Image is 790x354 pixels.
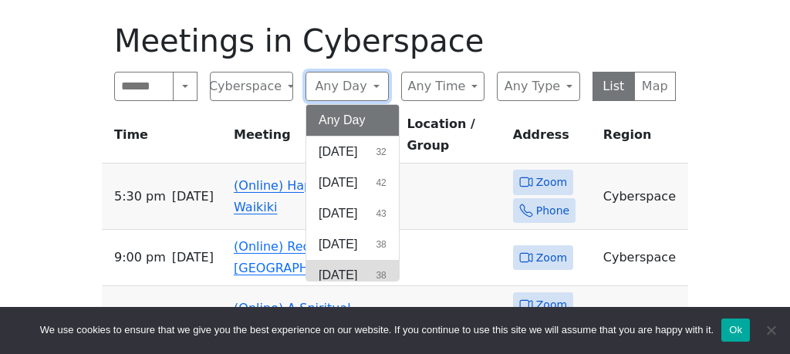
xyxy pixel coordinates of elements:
[234,178,360,214] a: (Online) Happy Hour Waikiki
[319,174,357,192] span: [DATE]
[597,286,688,352] td: Cyberspace
[306,105,399,136] button: Any Day
[114,247,166,268] span: 9:00 PM
[536,248,567,268] span: Zoom
[401,72,484,101] button: Any Time
[376,238,386,251] span: 38 results
[319,143,357,161] span: [DATE]
[597,113,688,164] th: Region
[721,319,750,342] button: Ok
[319,204,357,223] span: [DATE]
[536,173,567,192] span: Zoom
[114,186,166,207] span: 5:30 PM
[400,113,506,164] th: Location / Group
[306,229,399,260] button: [DATE]38 results
[376,268,386,282] span: 38 results
[597,164,688,230] td: Cyberspace
[114,72,174,101] input: Search
[40,322,714,338] span: We use cookies to ensure that we give you the best experience on our website. If you continue to ...
[173,72,197,101] button: Search
[763,322,778,338] span: No
[634,72,677,101] button: Map
[172,186,214,207] span: [DATE]
[306,198,399,229] button: [DATE]43 results
[507,113,597,164] th: Address
[306,167,399,198] button: [DATE]42 results
[536,201,569,221] span: Phone
[319,266,357,285] span: [DATE]
[376,207,386,221] span: 43 results
[592,72,635,101] button: List
[376,145,386,159] span: 32 results
[234,239,363,275] a: (Online) Recovery in [GEOGRAPHIC_DATA]
[306,72,389,101] button: Any Day
[306,104,400,282] div: Any Day
[228,113,400,164] th: Meeting
[497,72,580,101] button: Any Type
[376,176,386,190] span: 42 results
[102,113,228,164] th: Time
[306,137,399,167] button: [DATE]32 results
[172,247,214,268] span: [DATE]
[319,235,357,254] span: [DATE]
[114,22,676,59] h1: Meetings in Cyberspace
[234,301,351,337] a: (Online) A Spiritual Awakening
[210,72,293,101] button: Cyberspace
[597,230,688,286] td: Cyberspace
[306,260,399,291] button: [DATE]38 results
[536,295,567,315] span: Zoom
